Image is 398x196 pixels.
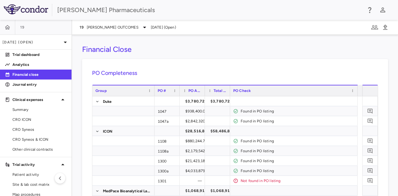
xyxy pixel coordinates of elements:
[366,117,374,125] button: Add comment
[241,146,354,156] div: Found in PO listing
[188,89,202,93] span: PO Amount
[185,106,207,116] div: $938,400.00
[185,96,213,106] div: $3,780,720.00
[367,178,373,184] svg: Add comment
[233,89,251,93] span: PO Check
[12,147,67,152] span: Other clinical contracts
[367,148,373,154] svg: Add comment
[12,62,67,67] p: Analytics
[2,39,62,45] p: [DATE] (Open)
[185,126,216,136] div: $28,516,848.73
[211,186,238,196] div: $1,068,912.00
[155,146,180,156] div: 1108a
[12,107,67,112] span: Summary
[214,89,227,93] span: Total contract value
[155,136,180,146] div: 1108
[366,176,374,185] button: Add comment
[12,182,67,187] span: Site & lab cost matrix
[12,52,67,57] p: Trial dashboard
[155,156,180,166] div: 1300
[4,4,48,14] img: logo-full-SnFGN8VE.png
[12,72,67,77] p: Financial close
[241,106,354,116] div: Found in PO listing
[367,168,373,174] svg: Add comment
[95,89,107,93] span: Group
[366,166,374,175] button: Add comment
[185,156,213,166] div: $21,423,181.89
[20,25,25,30] span: 19
[185,116,211,126] div: $2,842,320.00
[241,116,354,126] div: Found in PO listing
[241,156,354,166] div: Found in PO listing
[155,166,180,175] div: 1300a
[185,186,213,196] div: $1,068,912.00
[155,116,180,126] div: 1047a
[103,186,151,196] span: MedPace Bioanalytical Laboratories
[185,146,211,156] div: $2,179,542.26
[12,117,67,122] span: CRO ICON
[103,126,113,136] span: ICON
[12,82,67,87] p: Journal entry
[151,25,176,30] span: [DATE] (Open)
[155,176,180,185] div: 1301
[12,162,59,167] p: Trial activity
[57,5,362,15] div: [PERSON_NAME] Pharmaceuticals
[366,157,374,165] button: Add comment
[241,136,354,146] div: Found in PO listing
[12,137,67,142] span: CRO Syneos & ICON
[158,89,166,93] span: PO #
[12,172,67,177] span: Patient activity
[211,126,241,136] div: $58,486,850.00
[211,96,238,106] div: $3,780,720.00
[366,137,374,145] button: Add comment
[12,97,59,103] p: Clinical expenses
[82,45,132,54] h3: Financial Close
[185,166,211,176] div: $4,033,879.84
[12,127,67,132] span: CRO Syneos
[103,97,112,107] span: Duke
[366,147,374,155] button: Add comment
[366,107,374,115] button: Add comment
[367,138,373,144] svg: Add comment
[185,136,207,146] div: $880,244.74
[87,25,138,30] span: [PERSON_NAME] OUTCOMES
[80,25,84,30] span: 19
[155,106,180,116] div: 1047
[92,69,378,77] h6: PO Completeness
[241,166,354,176] div: Found in PO listing
[185,176,202,186] div: —
[367,108,373,114] svg: Add comment
[367,158,373,164] svg: Add comment
[241,176,354,186] div: Not found in PO listing
[367,118,373,124] svg: Add comment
